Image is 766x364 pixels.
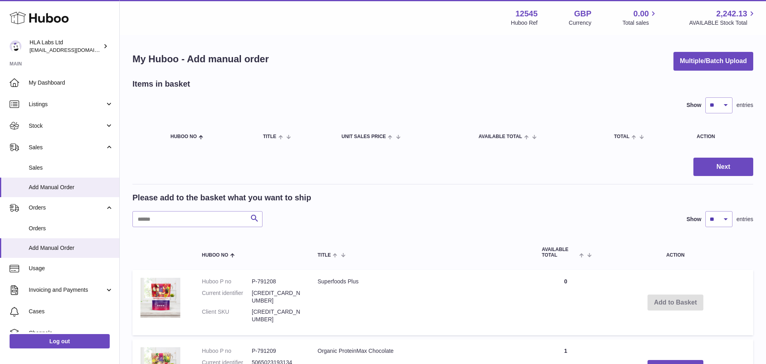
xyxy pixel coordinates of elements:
span: Total sales [622,19,658,27]
dd: P-791209 [252,347,302,355]
span: Usage [29,265,113,272]
span: Title [263,134,276,139]
button: Multiple/Batch Upload [673,52,753,71]
strong: GBP [574,8,591,19]
span: My Dashboard [29,79,113,87]
span: AVAILABLE Total [542,247,577,257]
img: clinton@newgendirect.com [10,40,22,52]
dt: Huboo P no [202,278,252,285]
h2: Please add to the basket what you want to ship [132,192,311,203]
a: Log out [10,334,110,348]
dd: [CREDIT_CARD_NUMBER] [252,289,302,305]
span: Cases [29,308,113,315]
span: Orders [29,204,105,212]
div: Action [697,134,745,139]
a: 2,242.13 AVAILABLE Stock Total [689,8,756,27]
span: AVAILABLE Stock Total [689,19,756,27]
span: entries [736,216,753,223]
dt: Huboo P no [202,347,252,355]
td: 0 [534,270,598,335]
h1: My Huboo - Add manual order [132,53,269,65]
th: Action [598,239,753,265]
span: Invoicing and Payments [29,286,105,294]
a: 0.00 Total sales [622,8,658,27]
label: Show [687,101,701,109]
td: Superfoods Plus [310,270,534,335]
strong: 12545 [515,8,538,19]
span: 0.00 [634,8,649,19]
span: Channels [29,329,113,337]
span: Sales [29,164,113,172]
dd: P-791208 [252,278,302,285]
div: Huboo Ref [511,19,538,27]
span: Add Manual Order [29,184,113,191]
span: Sales [29,144,105,151]
label: Show [687,216,701,223]
span: Total [614,134,630,139]
dt: Current identifier [202,289,252,305]
div: Currency [569,19,592,27]
dd: [CREDIT_CARD_NUMBER] [252,308,302,323]
span: Add Manual Order [29,244,113,252]
span: AVAILABLE Total [479,134,522,139]
span: Orders [29,225,113,232]
span: Title [318,253,331,258]
span: 2,242.13 [716,8,747,19]
span: Listings [29,101,105,108]
span: entries [736,101,753,109]
span: Stock [29,122,105,130]
span: Huboo no [170,134,197,139]
button: Next [693,158,753,176]
h2: Items in basket [132,79,190,89]
span: Huboo no [202,253,228,258]
img: Superfoods Plus [140,278,180,318]
span: Unit Sales Price [342,134,386,139]
dt: Client SKU [202,308,252,323]
span: [EMAIL_ADDRESS][DOMAIN_NAME] [30,47,117,53]
div: HLA Labs Ltd [30,39,101,54]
